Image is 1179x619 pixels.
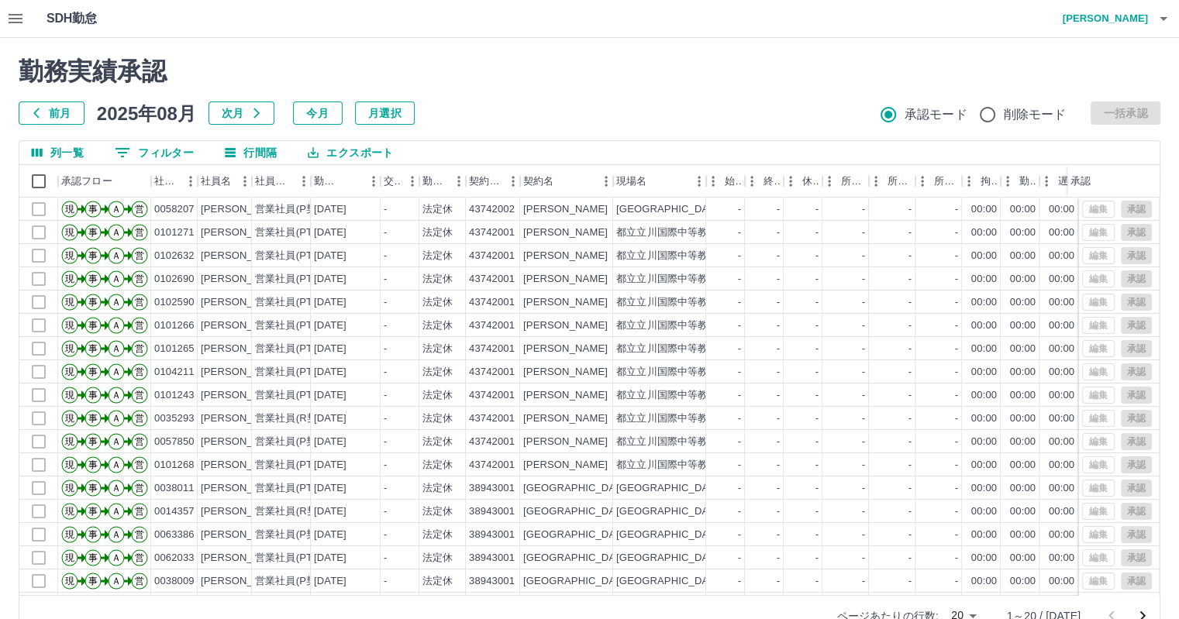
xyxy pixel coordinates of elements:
[154,318,195,333] div: 0101266
[777,411,780,426] div: -
[201,225,285,240] div: [PERSON_NAME]
[292,170,315,193] button: メニュー
[135,320,144,331] text: 営
[1070,165,1091,198] div: 承認
[764,165,781,198] div: 終業
[815,318,819,333] div: -
[745,165,784,198] div: 終業
[955,411,958,426] div: -
[862,225,865,240] div: -
[112,366,121,377] text: Ａ
[112,250,121,261] text: Ａ
[255,411,330,426] div: 営業社員(R契約)
[314,225,346,240] div: [DATE]
[777,342,780,356] div: -
[314,272,346,287] div: [DATE]
[862,249,865,263] div: -
[112,227,121,238] text: Ａ
[401,170,424,193] button: メニュー
[422,388,453,403] div: 法定休
[209,101,274,125] button: 次月
[362,170,385,193] button: メニュー
[971,202,997,217] div: 00:00
[311,165,381,198] div: 勤務日
[314,411,346,426] div: [DATE]
[905,105,967,124] span: 承認モード
[862,435,865,449] div: -
[422,411,453,426] div: 法定休
[422,342,453,356] div: 法定休
[422,365,453,380] div: 法定休
[688,170,711,193] button: メニュー
[738,272,741,287] div: -
[955,365,958,380] div: -
[466,165,520,198] div: 契約コード
[1049,411,1074,426] div: 00:00
[815,225,819,240] div: -
[314,249,346,263] div: [DATE]
[447,170,471,193] button: メニュー
[198,165,252,198] div: 社員名
[469,225,515,240] div: 43742001
[65,320,74,331] text: 現
[112,343,121,354] text: Ａ
[908,342,912,356] div: -
[422,225,453,240] div: 法定休
[616,342,739,356] div: 都立立川国際中等教育学校
[255,365,336,380] div: 営業社員(PT契約)
[971,318,997,333] div: 00:00
[135,273,144,284] text: 営
[1049,295,1074,310] div: 00:00
[201,202,285,217] div: [PERSON_NAME]
[154,249,195,263] div: 0102632
[151,165,198,198] div: 社員番号
[255,272,336,287] div: 営業社員(PT契約)
[862,202,865,217] div: -
[233,170,257,193] button: メニュー
[112,390,121,401] text: Ａ
[908,411,912,426] div: -
[112,273,121,284] text: Ａ
[725,165,742,198] div: 始業
[1010,272,1036,287] div: 00:00
[1010,365,1036,380] div: 00:00
[469,411,515,426] div: 43742001
[384,388,387,403] div: -
[971,295,997,310] div: 00:00
[1004,105,1067,124] span: 削除モード
[88,273,98,284] text: 事
[862,388,865,403] div: -
[88,390,98,401] text: 事
[469,202,515,217] div: 43742002
[384,411,387,426] div: -
[469,165,502,198] div: 契約コード
[908,295,912,310] div: -
[314,342,346,356] div: [DATE]
[1049,342,1074,356] div: 00:00
[523,202,608,217] div: [PERSON_NAME]
[815,388,819,403] div: -
[971,225,997,240] div: 00:00
[971,435,997,449] div: 00:00
[201,249,285,263] div: [PERSON_NAME]
[422,435,453,449] div: 法定休
[971,249,997,263] div: 00:00
[384,295,387,310] div: -
[777,435,780,449] div: -
[255,225,336,240] div: 営業社員(PT契約)
[777,365,780,380] div: -
[777,388,780,403] div: -
[1001,165,1039,198] div: 勤務
[616,411,739,426] div: 都立立川国際中等教育学校
[1049,202,1074,217] div: 00:00
[908,318,912,333] div: -
[201,295,285,310] div: [PERSON_NAME]
[971,365,997,380] div: 00:00
[616,272,739,287] div: 都立立川国際中等教育学校
[802,165,819,198] div: 休憩
[65,297,74,308] text: 現
[314,295,346,310] div: [DATE]
[135,297,144,308] text: 営
[955,435,958,449] div: -
[1049,225,1074,240] div: 00:00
